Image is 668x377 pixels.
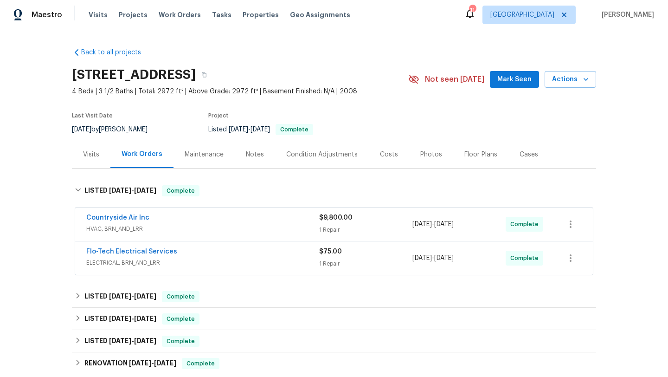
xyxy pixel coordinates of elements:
[72,124,159,135] div: by [PERSON_NAME]
[109,338,156,344] span: -
[229,126,270,133] span: -
[425,75,484,84] span: Not seen [DATE]
[109,293,131,299] span: [DATE]
[159,10,201,19] span: Work Orders
[412,220,454,229] span: -
[208,126,313,133] span: Listed
[86,224,319,234] span: HVAC, BRN_AND_LRR
[319,225,412,234] div: 1 Repair
[72,308,596,330] div: LISTED [DATE]-[DATE]Complete
[276,127,312,132] span: Complete
[163,292,199,301] span: Complete
[434,221,454,227] span: [DATE]
[552,74,589,85] span: Actions
[319,214,353,221] span: $9,800.00
[246,150,264,159] div: Notes
[212,12,231,18] span: Tasks
[154,360,176,366] span: [DATE]
[32,10,62,19] span: Maestro
[72,286,596,308] div: LISTED [DATE]-[DATE]Complete
[84,291,156,302] h6: LISTED
[134,187,156,194] span: [DATE]
[183,359,218,368] span: Complete
[286,150,358,159] div: Condition Adjustments
[134,293,156,299] span: [DATE]
[72,176,596,206] div: LISTED [DATE]-[DATE]Complete
[250,126,270,133] span: [DATE]
[72,87,408,96] span: 4 Beds | 3 1/2 Baths | Total: 2972 ft² | Above Grade: 2972 ft² | Basement Finished: N/A | 2008
[464,150,497,159] div: Floor Plans
[243,10,279,19] span: Properties
[122,149,162,159] div: Work Orders
[412,253,454,263] span: -
[84,313,156,325] h6: LISTED
[290,10,350,19] span: Geo Assignments
[84,358,176,369] h6: RENOVATION
[497,74,532,85] span: Mark Seen
[598,10,654,19] span: [PERSON_NAME]
[380,150,398,159] div: Costs
[208,113,229,118] span: Project
[129,360,151,366] span: [DATE]
[109,315,131,322] span: [DATE]
[72,48,161,57] a: Back to all projects
[434,255,454,261] span: [DATE]
[72,126,91,133] span: [DATE]
[196,66,212,83] button: Copy Address
[520,150,538,159] div: Cases
[469,6,475,15] div: 11
[229,126,248,133] span: [DATE]
[163,186,199,195] span: Complete
[319,259,412,268] div: 1 Repair
[86,248,177,255] a: Flo-Tech Electrical Services
[72,113,113,118] span: Last Visit Date
[163,314,199,324] span: Complete
[163,337,199,346] span: Complete
[109,338,131,344] span: [DATE]
[412,221,432,227] span: [DATE]
[72,330,596,352] div: LISTED [DATE]-[DATE]Complete
[134,315,156,322] span: [DATE]
[109,187,156,194] span: -
[420,150,442,159] div: Photos
[319,248,342,255] span: $75.00
[109,293,156,299] span: -
[129,360,176,366] span: -
[412,255,432,261] span: [DATE]
[84,185,156,196] h6: LISTED
[134,338,156,344] span: [DATE]
[72,70,196,79] h2: [STREET_ADDRESS]
[72,352,596,375] div: RENOVATION [DATE]-[DATE]Complete
[84,336,156,347] h6: LISTED
[109,315,156,322] span: -
[86,214,149,221] a: Countryside Air Inc
[490,10,554,19] span: [GEOGRAPHIC_DATA]
[86,258,319,267] span: ELECTRICAL, BRN_AND_LRR
[510,253,542,263] span: Complete
[185,150,224,159] div: Maintenance
[119,10,148,19] span: Projects
[109,187,131,194] span: [DATE]
[510,220,542,229] span: Complete
[83,150,99,159] div: Visits
[89,10,108,19] span: Visits
[545,71,596,88] button: Actions
[490,71,539,88] button: Mark Seen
